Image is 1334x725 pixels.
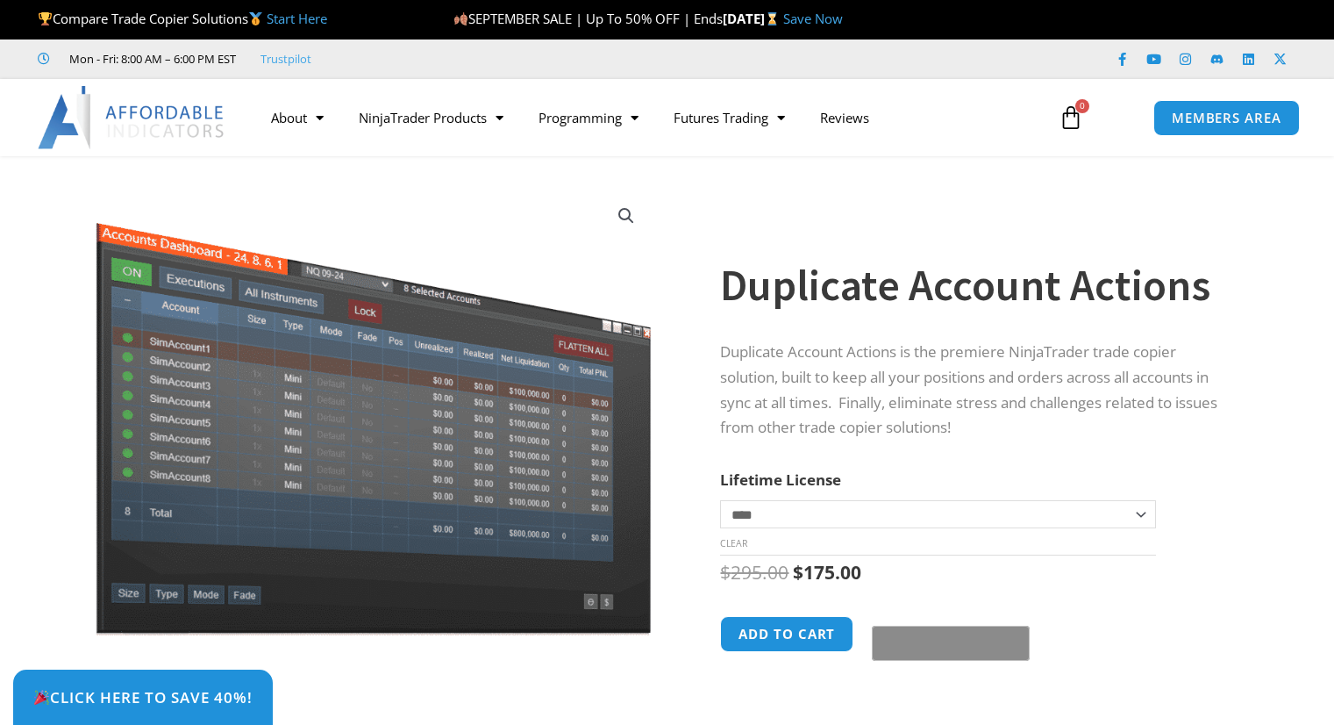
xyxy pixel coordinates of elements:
[38,10,327,27] span: Compare Trade Copier Solutions
[1172,111,1281,125] span: MEMBERS AREA
[1032,92,1109,143] a: 0
[253,97,341,138] a: About
[521,97,656,138] a: Programming
[868,614,1026,621] iframe: Secure express checkout frame
[454,12,467,25] img: 🍂
[34,690,49,705] img: 🎉
[720,560,731,585] span: $
[453,10,723,27] span: SEPTEMBER SALE | Up To 50% OFF | Ends
[793,560,861,585] bdi: 175.00
[91,187,655,635] img: Screenshot 2024-08-26 15414455555
[656,97,803,138] a: Futures Trading
[38,86,226,149] img: LogoAI | Affordable Indicators – NinjaTrader
[720,470,841,490] label: Lifetime License
[39,12,52,25] img: 🏆
[1153,100,1300,136] a: MEMBERS AREA
[341,97,521,138] a: NinjaTrader Products
[1075,99,1089,113] span: 0
[720,560,788,585] bdi: 295.00
[720,616,853,652] button: Add to cart
[65,48,236,69] span: Mon - Fri: 8:00 AM – 6:00 PM EST
[720,537,747,549] a: Clear options
[803,97,887,138] a: Reviews
[766,12,779,25] img: ⌛
[783,10,843,27] a: Save Now
[720,255,1232,316] h1: Duplicate Account Actions
[249,12,262,25] img: 🥇
[872,626,1030,661] button: Buy with GPay
[610,200,642,232] a: View full-screen image gallery
[260,48,311,69] a: Trustpilot
[720,340,1232,441] p: Duplicate Account Actions is the premiere NinjaTrader trade copier solution, built to keep all yo...
[13,670,273,725] a: 🎉Click Here to save 40%!
[33,690,253,705] span: Click Here to save 40%!
[253,97,1041,138] nav: Menu
[723,10,783,27] strong: [DATE]
[793,560,803,585] span: $
[267,10,327,27] a: Start Here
